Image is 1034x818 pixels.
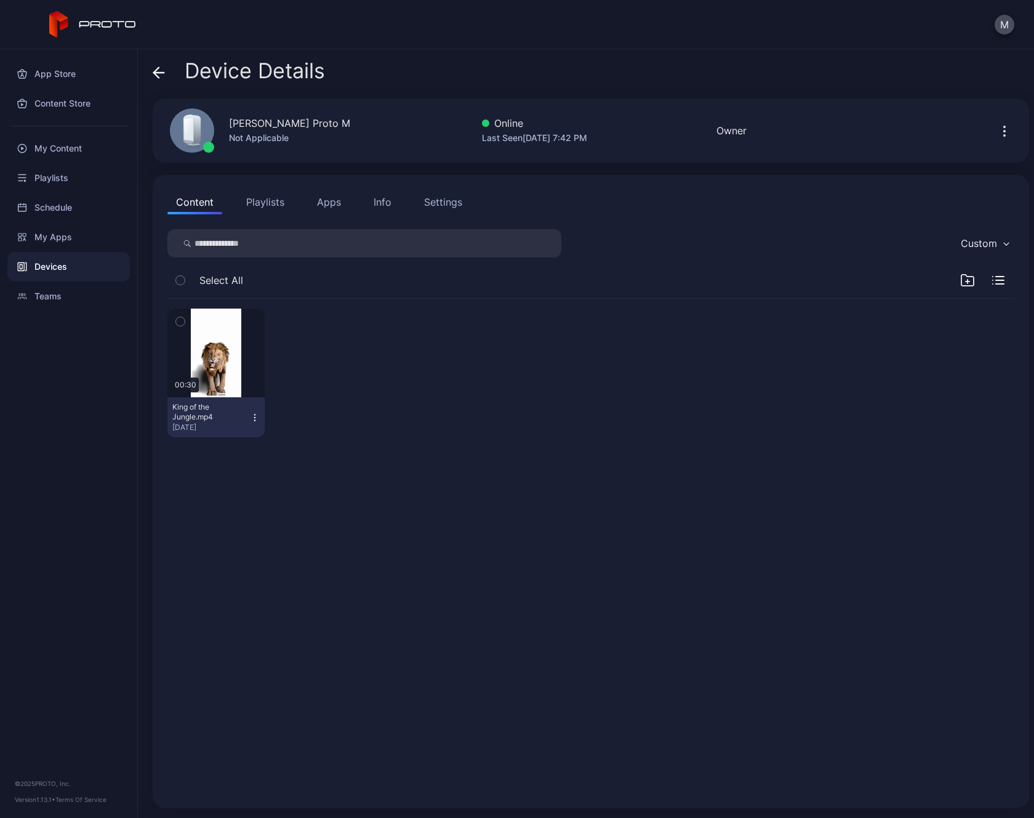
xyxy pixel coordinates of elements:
[716,123,747,138] div: Owner
[199,273,243,288] span: Select All
[7,252,130,281] a: Devices
[415,190,471,214] button: Settings
[15,796,55,803] span: Version 1.13.1 •
[482,131,587,145] div: Last Seen [DATE] 7:42 PM
[482,116,587,131] div: Online
[955,229,1014,257] button: Custom
[7,89,130,118] a: Content Store
[238,190,293,214] button: Playlists
[229,131,350,145] div: Not Applicable
[185,59,325,83] span: Device Details
[7,281,130,311] a: Teams
[7,134,130,163] a: My Content
[172,423,250,432] div: [DATE]
[167,190,222,214] button: Content
[7,163,130,193] a: Playlists
[995,15,1014,34] button: M
[172,402,240,422] div: King of the Jungle.mp4
[55,796,106,803] a: Terms Of Service
[424,195,462,209] div: Settings
[7,59,130,89] a: App Store
[15,779,122,788] div: © 2025 PROTO, Inc.
[374,195,391,209] div: Info
[7,222,130,252] a: My Apps
[167,397,265,437] button: King of the Jungle.mp4[DATE]
[365,190,400,214] button: Info
[961,237,997,249] div: Custom
[308,190,350,214] button: Apps
[229,116,350,131] div: [PERSON_NAME] Proto M
[7,193,130,222] a: Schedule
